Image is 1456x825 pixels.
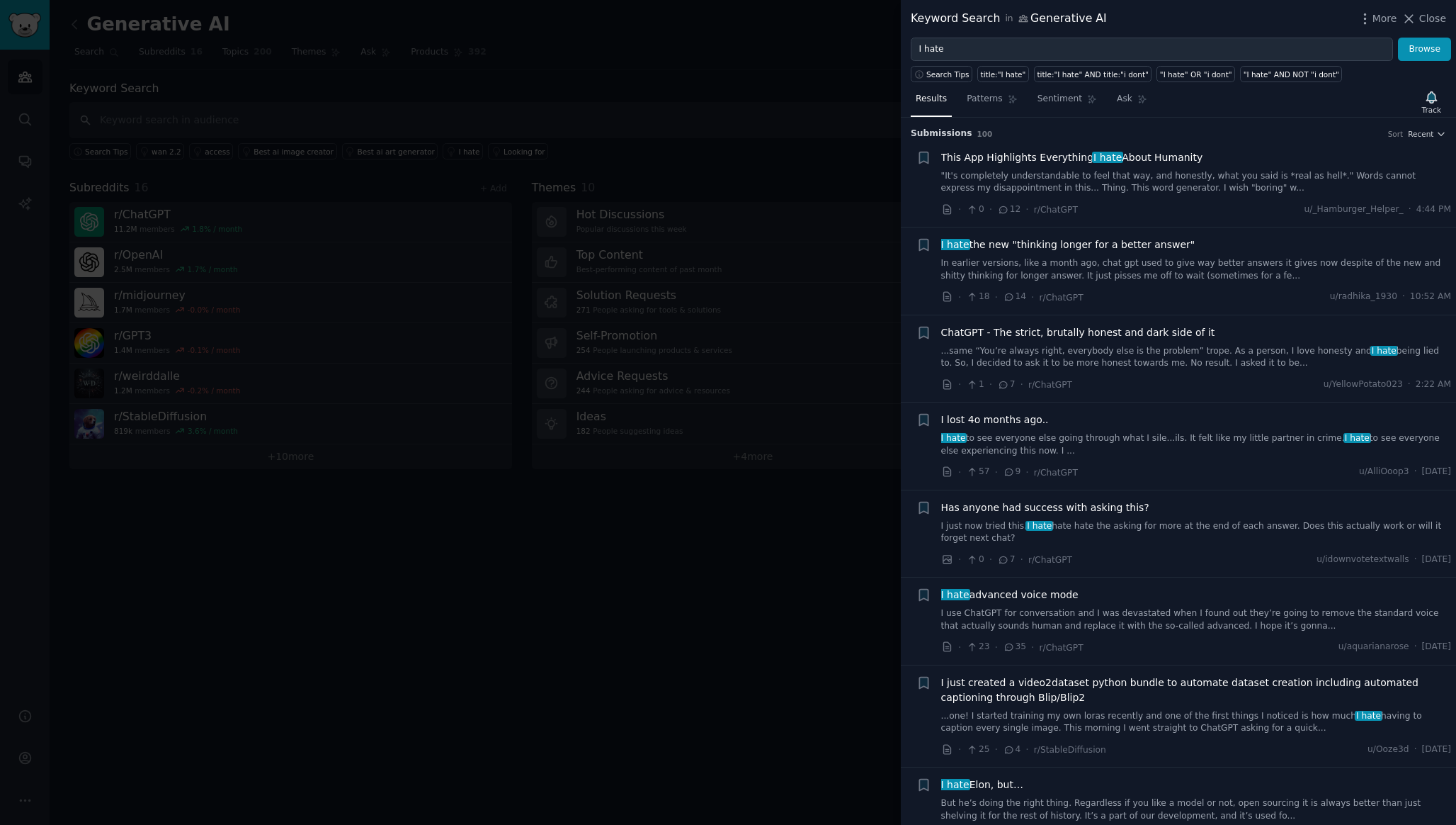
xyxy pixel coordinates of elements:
[989,202,992,217] span: ·
[997,378,1015,391] span: 7
[1372,11,1397,26] span: More
[958,640,961,655] span: ·
[995,640,998,655] span: ·
[941,237,1195,252] span: the new "thinking longer for a better answer"
[966,203,984,216] span: 0
[966,466,989,478] span: 57
[941,150,1203,165] a: This App Highlights EverythingI hateAbout Humanity
[941,257,1452,282] a: In earlier versions, like a month ago, chat gpt used to give way better answers it gives now desp...
[1401,11,1446,26] button: Close
[1020,552,1023,567] span: ·
[1417,87,1446,117] button: Track
[1003,291,1026,303] span: 14
[1031,640,1034,655] span: ·
[911,66,972,82] button: Search Tips
[1422,641,1451,653] span: [DATE]
[989,552,992,567] span: ·
[1422,105,1441,115] div: Track
[1034,468,1078,478] span: r/ChatGPT
[981,69,1026,79] div: title:"I hate"
[1003,743,1020,756] span: 4
[1422,466,1451,478] span: [DATE]
[941,170,1452,195] a: "It's completely understandable to feel that way, and honestly, what you said is *real as hell*."...
[1092,152,1123,163] span: I hate
[1020,377,1023,392] span: ·
[1037,69,1148,79] div: title:"I hate" AND title:"i dont"
[941,675,1452,705] a: I just created a video2dataset python bundle to automate dataset creation including automated cap...
[995,465,998,480] span: ·
[1358,11,1397,26] button: More
[1025,465,1028,480] span: ·
[1343,433,1371,443] span: I hate
[958,465,961,480] span: ·
[1410,291,1451,303] span: 10:52 AM
[966,554,984,566] span: 0
[1244,69,1339,79] div: "I hate" AND NOT "i dont"
[1304,203,1404,216] span: u/_Hamburger_Helper_
[941,345,1452,370] a: ...same “You’re always right, everybody else is the problem” trope. As a person, I love honesty a...
[941,607,1452,632] a: I use ChatGPT for conversation and I was devastated when I found out they’re going to remove the ...
[1025,521,1053,531] span: I hate
[958,202,961,217] span: ·
[966,378,984,391] span: 1
[966,743,989,756] span: 25
[958,290,961,305] span: ·
[940,239,971,250] span: I hate
[1416,378,1451,391] span: 2:22 AM
[1409,203,1411,216] span: ·
[1031,290,1034,305] span: ·
[958,742,961,757] span: ·
[941,412,1049,427] a: I lost 4o months ago..
[1033,88,1102,117] a: Sentiment
[1156,66,1235,82] a: "I hate" OR "i dont"
[989,377,992,392] span: ·
[958,377,961,392] span: ·
[1025,742,1028,757] span: ·
[977,130,993,138] span: 100
[941,588,1079,602] span: advanced voice mode
[967,93,1002,106] span: Patterns
[941,778,1023,792] span: Elon, but…
[966,641,989,653] span: 23
[997,554,1015,566] span: 7
[1408,129,1433,139] span: Recent
[977,66,1029,82] a: title:"I hate"
[997,203,1020,216] span: 12
[916,93,947,106] span: Results
[1355,711,1382,721] span: I hate
[926,69,969,79] span: Search Tips
[1240,66,1342,82] a: "I hate" AND NOT "i dont"
[1398,38,1451,62] button: Browse
[911,88,952,117] a: Results
[958,552,961,567] span: ·
[941,588,1079,602] a: I hateadvanced voice mode
[1040,643,1084,653] span: r/ChatGPT
[1414,743,1417,756] span: ·
[1034,745,1106,755] span: r/StableDiffusion
[1414,554,1417,566] span: ·
[941,237,1195,252] a: I hatethe new "thinking longer for a better answer"
[940,433,967,443] span: I hate
[941,325,1215,340] a: ChatGPT - The strict, brutally honest and dark side of it
[1025,202,1028,217] span: ·
[911,38,1393,62] input: Try a keyword related to your business
[941,520,1452,545] a: I just now tried this.I hatehate hate the asking for more at the end of each answer. Does this ac...
[941,500,1149,515] a: Has anyone had success with asking this?
[995,742,998,757] span: ·
[1117,93,1132,106] span: Ask
[1414,466,1417,478] span: ·
[941,710,1452,735] a: ...one! I started training my own loras recently and one of the first things I noticed is how muc...
[1028,380,1072,390] span: r/ChatGPT
[1408,129,1446,139] button: Recent
[1367,743,1409,756] span: u/Ooze3d
[940,779,971,790] span: I hate
[995,290,998,305] span: ·
[1160,69,1232,79] div: "I hate" OR "i dont"
[1419,11,1446,26] span: Close
[1003,466,1020,478] span: 9
[1112,88,1152,117] a: Ask
[1034,205,1078,215] span: r/ChatGPT
[941,778,1023,792] a: I hateElon, but…
[1370,346,1398,356] span: I hate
